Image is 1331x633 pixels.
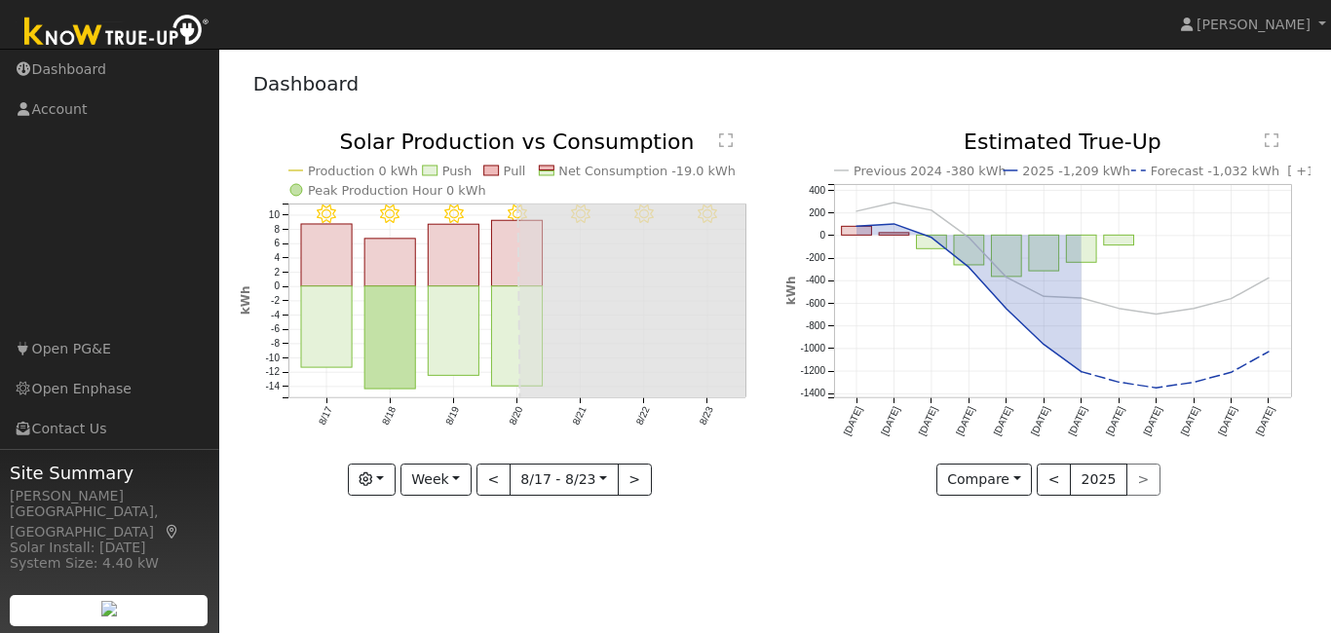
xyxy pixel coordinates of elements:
[443,405,461,428] text: 8/19
[400,464,472,497] button: Week
[380,205,399,224] i: 8/18 - MostlyClear
[274,239,280,249] text: 6
[271,324,280,335] text: -6
[491,220,542,286] rect: onclick=""
[364,239,415,286] rect: onclick=""
[265,353,280,363] text: -10
[364,286,415,389] rect: onclick=""
[316,405,333,428] text: 8/17
[265,367,280,378] text: -12
[633,405,651,428] text: 8/22
[428,224,478,286] rect: onclick=""
[570,405,588,428] text: 8/21
[10,502,209,542] div: [GEOGRAPHIC_DATA], [GEOGRAPHIC_DATA]
[719,132,733,148] text: 
[15,11,219,55] img: Know True-Up
[380,405,398,428] text: 8/18
[317,205,336,224] i: 8/17 - MostlyClear
[274,267,280,278] text: 2
[10,486,209,506] div: [PERSON_NAME]
[308,164,418,178] text: Production 0 kWh
[274,224,280,235] text: 8
[301,286,352,367] rect: onclick=""
[441,164,472,178] text: Push
[271,310,280,320] text: -4
[308,183,486,198] text: Peak Production Hour 0 kWh
[268,209,280,220] text: 10
[698,405,715,428] text: 8/23
[503,164,525,178] text: Pull
[443,205,463,224] i: 8/19 - MostlyClear
[491,286,542,387] rect: onclick=""
[618,464,652,497] button: >
[301,224,352,286] rect: onclick=""
[476,464,511,497] button: <
[101,601,117,616] img: retrieve
[271,338,280,349] text: -8
[274,281,280,292] text: 0
[428,286,478,376] rect: onclick=""
[558,164,736,178] text: Net Consumption -19.0 kWh
[253,72,360,95] a: Dashboard
[10,553,209,574] div: System Size: 4.40 kW
[10,538,209,558] div: Solar Install: [DATE]
[274,252,280,263] text: 4
[239,286,252,316] text: kWh
[10,460,209,486] span: Site Summary
[164,524,181,540] a: Map
[507,205,526,224] i: 8/20 - Clear
[339,130,694,154] text: Solar Production vs Consumption
[265,381,280,391] text: -14
[507,405,524,428] text: 8/20
[1197,17,1311,32] span: [PERSON_NAME]
[510,464,619,497] button: 8/17 - 8/23
[271,295,280,306] text: -2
